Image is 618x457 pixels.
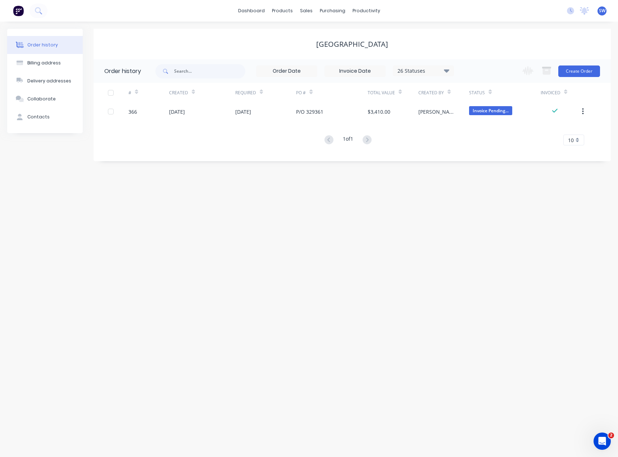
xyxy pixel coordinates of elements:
[128,90,131,96] div: #
[7,108,83,126] button: Contacts
[27,60,61,66] div: Billing address
[296,90,306,96] div: PO #
[235,108,251,116] div: [DATE]
[541,90,560,96] div: Invoiced
[558,65,600,77] button: Create Order
[368,83,418,103] div: Total Value
[128,108,137,116] div: 366
[235,90,256,96] div: Required
[608,433,614,438] span: 2
[174,64,245,78] input: Search...
[235,5,268,16] a: dashboard
[7,54,83,72] button: Billing address
[349,5,384,16] div: productivity
[7,72,83,90] button: Delivery addresses
[256,66,317,77] input: Order Date
[469,106,512,115] span: Invoice Pending...
[541,83,581,103] div: Invoiced
[368,108,390,116] div: $3,410.00
[296,83,367,103] div: PO #
[469,90,485,96] div: Status
[104,67,141,76] div: Order history
[368,90,395,96] div: Total Value
[599,8,605,14] span: SW
[393,67,454,75] div: 26 Statuses
[296,108,323,116] div: P/O 329361
[7,90,83,108] button: Collaborate
[418,108,455,116] div: [PERSON_NAME]
[128,83,169,103] div: #
[169,83,235,103] div: Created
[568,136,574,144] span: 10
[343,135,353,145] div: 1 of 1
[316,5,349,16] div: purchasing
[296,5,316,16] div: sales
[7,36,83,54] button: Order history
[418,90,444,96] div: Created By
[27,96,56,102] div: Collaborate
[469,83,540,103] div: Status
[594,433,611,450] iframe: Intercom live chat
[325,66,385,77] input: Invoice Date
[27,42,58,48] div: Order history
[169,108,185,116] div: [DATE]
[27,78,71,84] div: Delivery addresses
[169,90,188,96] div: Created
[418,83,469,103] div: Created By
[268,5,296,16] div: products
[13,5,24,16] img: Factory
[235,83,296,103] div: Required
[316,40,388,49] div: [GEOGRAPHIC_DATA]
[27,114,50,120] div: Contacts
